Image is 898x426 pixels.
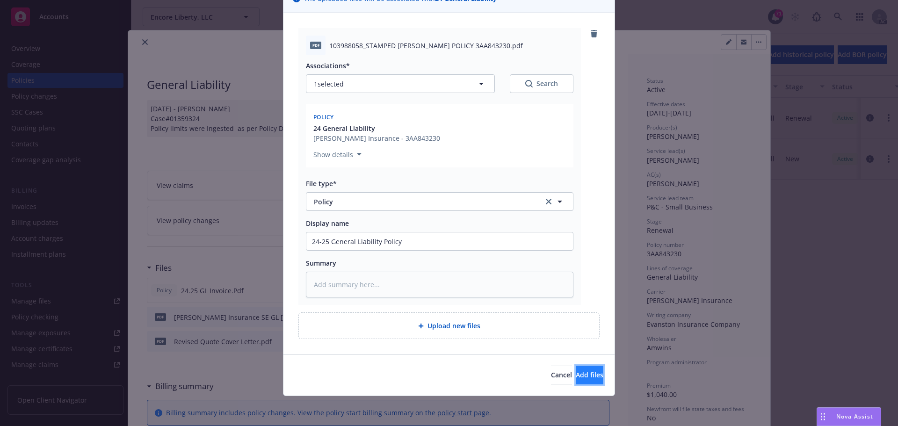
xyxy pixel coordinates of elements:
button: Nova Assist [817,407,881,426]
span: Nova Assist [836,412,873,420]
div: Upload new files [298,312,600,339]
span: Upload new files [427,321,480,331]
div: Drag to move [817,408,829,426]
